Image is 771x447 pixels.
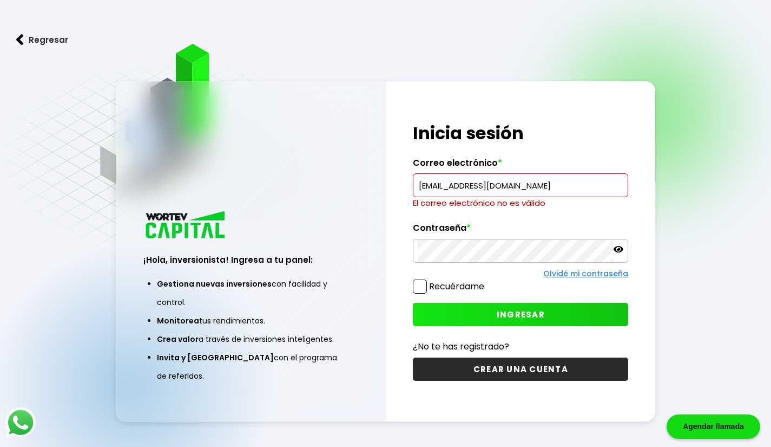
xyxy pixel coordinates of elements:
[413,223,628,239] label: Contraseña
[157,352,274,363] span: Invita y [GEOGRAPHIC_DATA]
[157,348,345,385] li: con el programa de referidos.
[157,334,199,345] span: Crea valor
[413,303,628,326] button: INGRESAR
[16,34,24,46] img: flecha izquierda
[143,210,229,242] img: logo_wortev_capital
[429,280,484,293] label: Recuérdame
[157,330,345,348] li: a través de inversiones inteligentes.
[413,340,628,353] p: ¿No te has registrado?
[5,407,36,438] img: logos_whatsapp-icon.242b2217.svg
[157,315,199,326] span: Monitorea
[157,312,345,330] li: tus rendimientos.
[413,158,628,174] label: Correo electrónico
[667,414,760,439] div: Agendar llamada
[157,275,345,312] li: con facilidad y control.
[418,174,623,197] input: hola@wortev.capital
[497,309,545,320] span: INGRESAR
[543,268,628,279] a: Olvidé mi contraseña
[413,340,628,381] a: ¿No te has registrado?CREAR UNA CUENTA
[143,254,359,266] h3: ¡Hola, inversionista! Ingresa a tu panel:
[413,358,628,381] button: CREAR UNA CUENTA
[413,120,628,146] h1: Inicia sesión
[157,278,272,289] span: Gestiona nuevas inversiones
[413,197,628,209] p: El correo electrónico no es válido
